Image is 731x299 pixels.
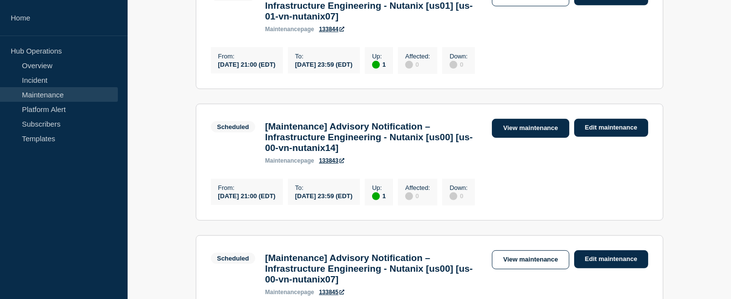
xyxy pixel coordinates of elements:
p: To : [295,53,353,60]
span: maintenance [265,289,300,296]
div: [DATE] 21:00 (EDT) [218,60,276,68]
p: From : [218,53,276,60]
div: 1 [372,60,386,69]
div: up [372,192,380,200]
span: maintenance [265,157,300,164]
a: View maintenance [492,250,569,269]
p: page [265,289,314,296]
h3: [Maintenance] Advisory Notification – Infrastructure Engineering - Nutanix [us00] [us-00-vn-nutan... [265,121,482,153]
div: disabled [405,61,413,69]
p: Down : [450,184,468,191]
p: Up : [372,53,386,60]
a: 133844 [319,26,344,33]
p: From : [218,184,276,191]
div: disabled [405,192,413,200]
p: To : [295,184,353,191]
div: up [372,61,380,69]
p: Up : [372,184,386,191]
div: 0 [405,60,430,69]
div: 0 [405,191,430,200]
a: View maintenance [492,119,569,138]
p: Affected : [405,53,430,60]
a: 133843 [319,157,344,164]
a: Edit maintenance [574,250,648,268]
div: disabled [450,61,457,69]
span: maintenance [265,26,300,33]
div: [DATE] 23:59 (EDT) [295,60,353,68]
div: [DATE] 23:59 (EDT) [295,191,353,200]
div: [DATE] 21:00 (EDT) [218,191,276,200]
div: Scheduled [217,123,249,131]
div: disabled [450,192,457,200]
div: 0 [450,60,468,69]
div: Scheduled [217,255,249,262]
p: page [265,26,314,33]
p: Down : [450,53,468,60]
div: 0 [450,191,468,200]
div: 1 [372,191,386,200]
a: 133845 [319,289,344,296]
p: Affected : [405,184,430,191]
h3: [Maintenance] Advisory Notification – Infrastructure Engineering - Nutanix [us00] [us-00-vn-nutan... [265,253,482,285]
p: page [265,157,314,164]
a: Edit maintenance [574,119,648,137]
